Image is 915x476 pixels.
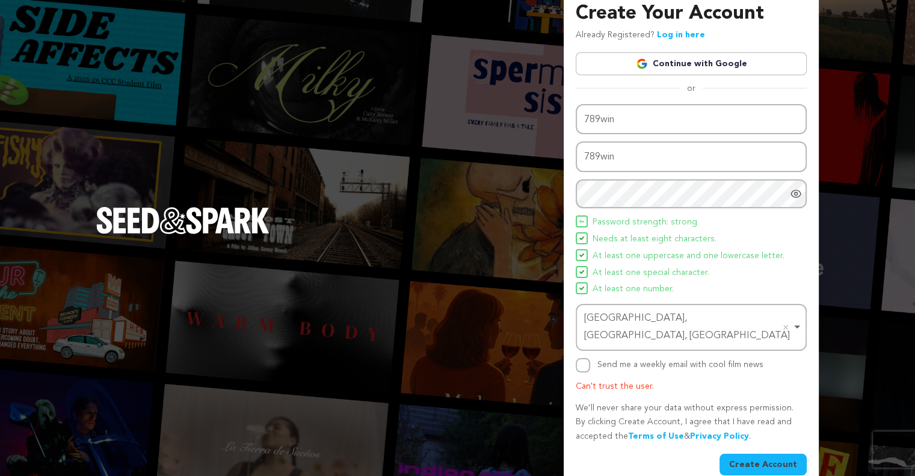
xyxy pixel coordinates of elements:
p: Already Registered? [576,28,705,43]
button: Create Account [719,454,807,475]
img: Seed&Spark Icon [579,219,584,224]
img: Seed&Spark Icon [579,270,584,274]
a: Seed&Spark Homepage [96,207,270,258]
a: Log in here [657,31,705,39]
input: Name [576,104,807,135]
span: At least one uppercase and one lowercase letter. [593,249,784,264]
span: Needs at least eight characters. [593,232,716,247]
img: Seed&Spark Icon [579,286,584,291]
span: or [680,82,703,94]
img: Seed&Spark Logo [96,207,270,233]
p: We’ll never share your data without express permission. By clicking Create Account, I agree that ... [576,401,807,444]
span: Password strength: strong [593,215,697,230]
label: Send me a weekly email with cool film news [597,360,763,369]
a: Continue with Google [576,52,807,75]
span: At least one number. [593,282,674,297]
img: Google logo [636,58,648,70]
a: Terms of Use [628,432,684,440]
a: Privacy Policy [690,432,749,440]
img: Seed&Spark Icon [579,253,584,258]
button: Remove item: 'ChIJqbuJrM7EOIgRGqOKDSF_Q8Y' [780,321,792,333]
div: [GEOGRAPHIC_DATA], [GEOGRAPHIC_DATA], [GEOGRAPHIC_DATA] [584,310,791,345]
p: Can't trust the user. [576,380,807,394]
span: At least one special character. [593,266,709,280]
input: Email address [576,141,807,172]
img: Seed&Spark Icon [579,236,584,241]
a: Show password as plain text. Warning: this will display your password on the screen. [790,188,802,200]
